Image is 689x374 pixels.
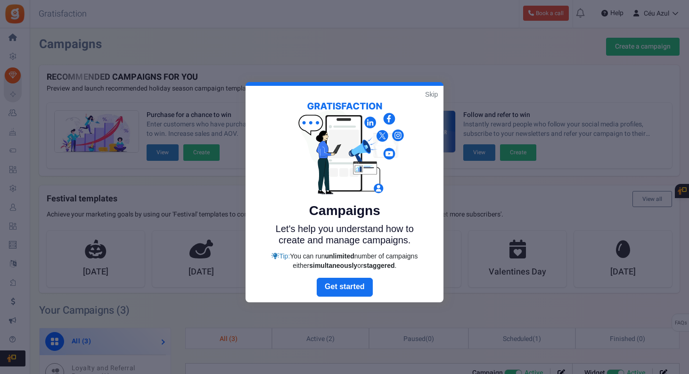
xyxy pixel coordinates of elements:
a: Next [317,278,372,297]
strong: simultaneously [309,262,357,269]
strong: unlimited [325,252,354,260]
span: You can run number of campaigns either or . [290,252,418,269]
a: Skip [425,90,438,99]
h5: Campaigns [267,203,422,218]
div: Tip: [267,251,422,270]
strong: staggered [363,262,395,269]
p: Let's help you understand how to create and manage campaigns. [267,223,422,246]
